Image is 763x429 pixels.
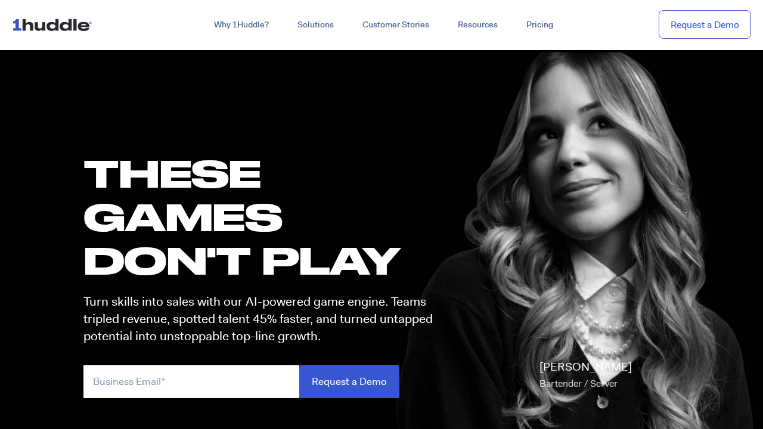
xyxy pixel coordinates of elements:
span: Bartender / Server [539,377,618,390]
a: Resources [443,14,512,36]
a: Customer Stories [348,14,443,36]
input: Request a Demo [299,365,399,398]
p: Turn skills into sales with our AI-powered game engine. Teams tripled revenue, spotted talent 45%... [83,293,443,346]
a: Request a Demo [659,10,751,39]
a: Solutions [283,14,348,36]
p: [PERSON_NAME] [539,359,632,392]
a: Why 1Huddle? [200,14,283,36]
input: Business Email* [83,365,299,398]
a: Pricing [512,14,567,36]
h1: these GAMES DON'T PLAY [83,151,443,282]
img: ... [12,13,97,36]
